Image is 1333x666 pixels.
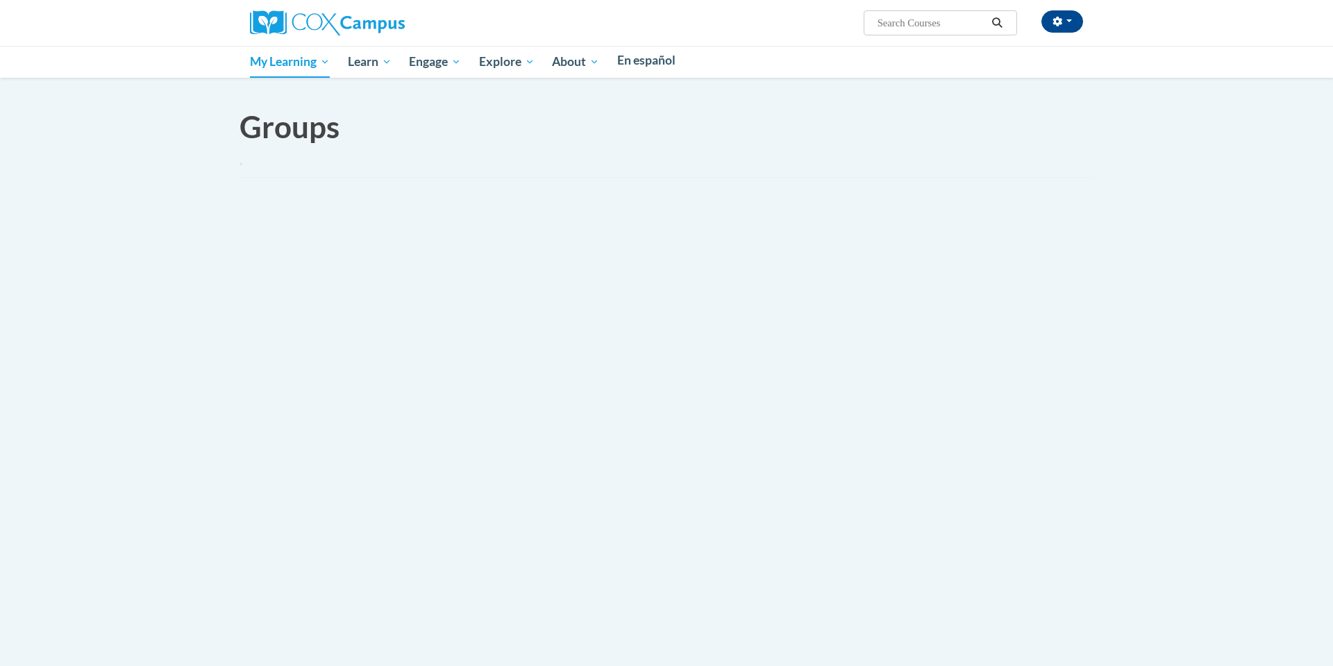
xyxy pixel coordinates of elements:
[339,46,401,78] a: Learn
[400,46,470,78] a: Engage
[987,15,1008,31] button: Search
[544,46,609,78] a: About
[552,53,599,70] span: About
[409,53,461,70] span: Engage
[608,46,685,75] a: En español
[991,18,1004,28] i: 
[479,53,535,70] span: Explore
[1041,10,1083,33] button: Account Settings
[240,108,339,144] span: Groups
[250,16,405,28] a: Cox Campus
[348,53,392,70] span: Learn
[617,53,676,67] span: En español
[876,15,987,31] input: Search Courses
[250,53,330,70] span: My Learning
[470,46,544,78] a: Explore
[229,46,1104,78] div: Main menu
[250,10,405,35] img: Cox Campus
[241,46,339,78] a: My Learning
